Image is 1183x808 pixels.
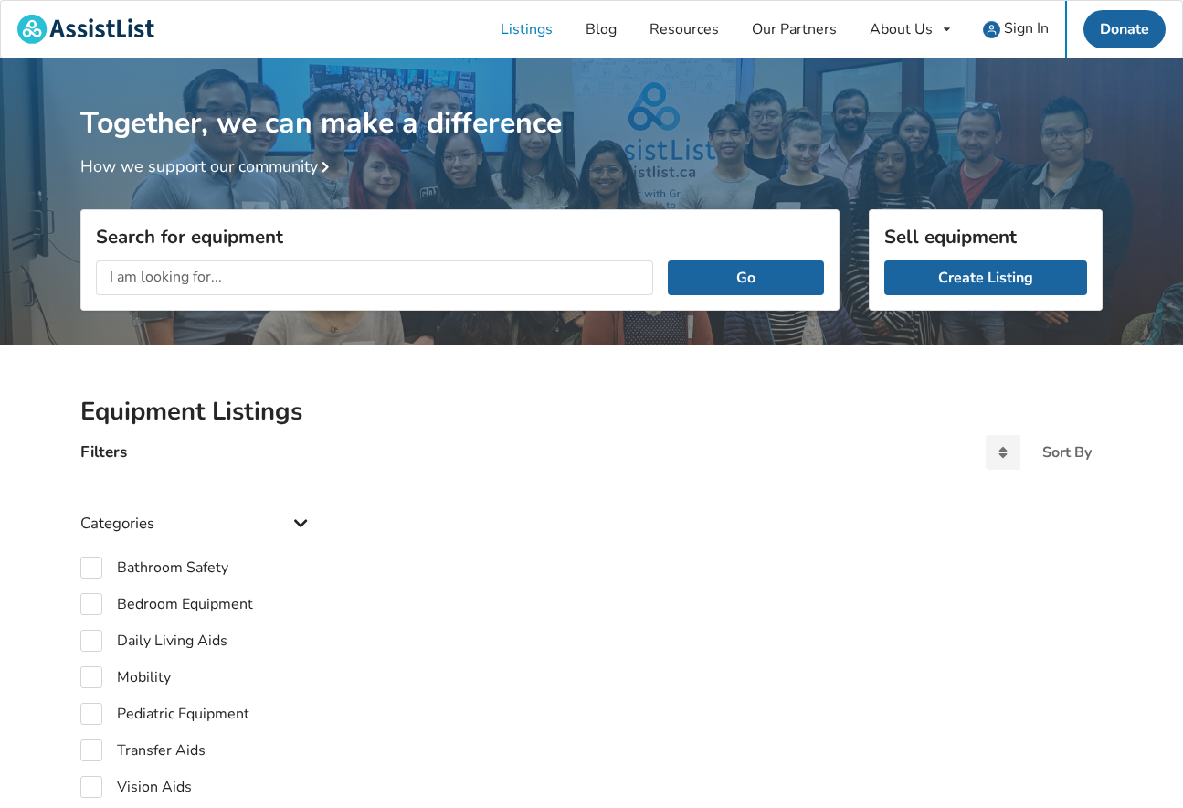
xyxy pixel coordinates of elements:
[80,776,192,798] label: Vision Aids
[17,15,154,44] img: assistlist-logo
[80,630,227,652] label: Daily Living Aids
[80,58,1103,142] h1: Together, we can make a difference
[569,1,633,58] a: Blog
[884,260,1087,295] a: Create Listing
[96,225,824,249] h3: Search for equipment
[484,1,569,58] a: Listings
[80,703,249,725] label: Pediatric Equipment
[668,260,824,295] button: Go
[80,739,206,761] label: Transfer Aids
[80,557,228,579] label: Bathroom Safety
[983,21,1000,38] img: user icon
[1042,445,1092,460] div: Sort By
[735,1,853,58] a: Our Partners
[870,22,933,37] div: About Us
[1083,10,1166,48] a: Donate
[80,396,1103,428] h2: Equipment Listings
[96,260,653,295] input: I am looking for...
[1004,18,1049,38] span: Sign In
[80,441,127,462] h4: Filters
[80,155,336,177] a: How we support our community
[966,1,1065,58] a: user icon Sign In
[80,477,314,542] div: Categories
[884,225,1087,249] h3: Sell equipment
[80,666,171,688] label: Mobility
[633,1,735,58] a: Resources
[80,593,253,615] label: Bedroom Equipment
